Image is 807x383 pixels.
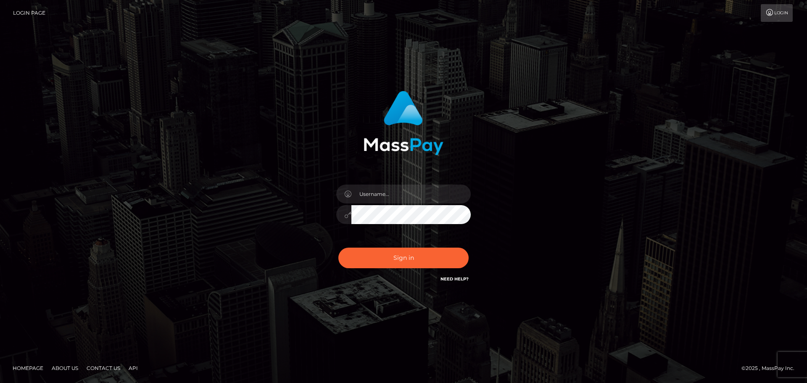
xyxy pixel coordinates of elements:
a: Need Help? [440,276,469,282]
a: Homepage [9,362,47,375]
a: Login Page [13,4,45,22]
button: Sign in [338,248,469,268]
a: About Us [48,362,82,375]
a: API [125,362,141,375]
img: MassPay Login [364,91,443,155]
div: © 2025 , MassPay Inc. [741,364,801,373]
a: Login [761,4,793,22]
a: Contact Us [83,362,124,375]
input: Username... [351,185,471,203]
